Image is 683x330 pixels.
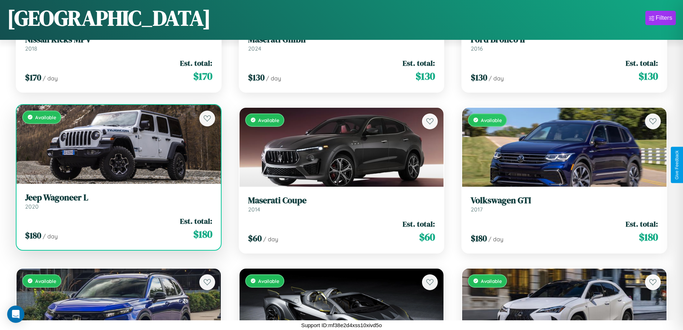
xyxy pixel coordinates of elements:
span: $ 130 [639,69,658,83]
a: Maserati Coupe2014 [248,195,435,213]
span: $ 180 [193,227,212,241]
h3: Nissan Kicks MPV [25,34,212,45]
span: 2016 [471,45,483,52]
h3: Volkswagen GTI [471,195,658,206]
span: Available [35,114,56,120]
span: $ 180 [639,230,658,244]
span: Available [258,278,279,284]
a: Nissan Kicks MPV2018 [25,34,212,52]
span: Est. total: [626,219,658,229]
h1: [GEOGRAPHIC_DATA] [7,3,211,33]
span: Est. total: [626,58,658,68]
span: 2017 [471,206,483,213]
span: Available [481,117,502,123]
span: / day [263,236,278,243]
h3: Jeep Wagoneer L [25,192,212,203]
span: $ 60 [248,232,262,244]
span: Est. total: [180,58,212,68]
h3: Maserati Ghibli [248,34,435,45]
span: Available [258,117,279,123]
span: $ 130 [248,71,265,83]
span: $ 180 [25,229,41,241]
span: Est. total: [180,216,212,226]
span: / day [43,233,58,240]
span: / day [43,75,58,82]
span: 2020 [25,203,39,210]
a: Volkswagen GTI2017 [471,195,658,213]
span: 2014 [248,206,260,213]
span: $ 170 [193,69,212,83]
a: Maserati Ghibli2024 [248,34,435,52]
a: Ford Bronco II2016 [471,34,658,52]
div: Filters [656,14,672,22]
div: Open Intercom Messenger [7,306,24,323]
div: Give Feedback [674,150,679,180]
span: $ 170 [25,71,41,83]
a: Jeep Wagoneer L2020 [25,192,212,210]
p: Support ID: mf38e2d4xss10xivd5o [301,320,382,330]
span: $ 130 [471,71,487,83]
span: $ 130 [416,69,435,83]
span: Available [35,278,56,284]
h3: Ford Bronco II [471,34,658,45]
span: Est. total: [403,219,435,229]
span: $ 180 [471,232,487,244]
span: / day [489,75,504,82]
span: / day [266,75,281,82]
span: 2018 [25,45,37,52]
button: Filters [645,11,676,25]
span: / day [488,236,503,243]
h3: Maserati Coupe [248,195,435,206]
span: Est. total: [403,58,435,68]
span: Available [481,278,502,284]
span: $ 60 [419,230,435,244]
span: 2024 [248,45,261,52]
